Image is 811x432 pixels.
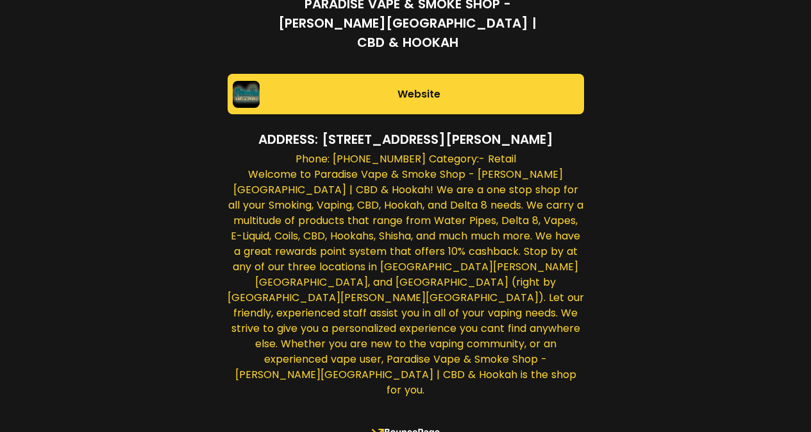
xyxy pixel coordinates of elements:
span: Website [260,87,579,102]
a: Website [228,74,584,114]
div: Phone: [PHONE_NUMBER] Category:- Retail Welcome to Paradise Vape & Smoke Shop - [PERSON_NAME][GEO... [228,151,584,401]
img: 547a4900-e28f-4c7b-8d69-fed82e91d4f9 [233,81,260,108]
div: Address: [STREET_ADDRESS][PERSON_NAME] [228,130,584,151]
